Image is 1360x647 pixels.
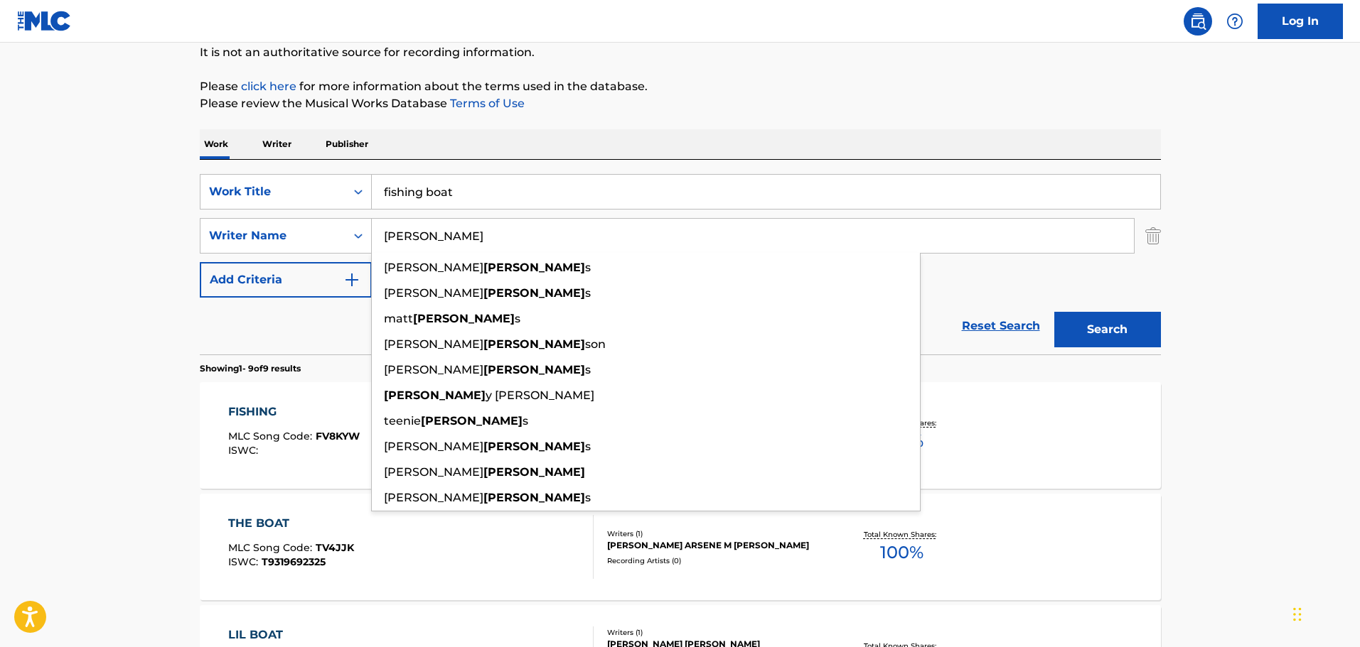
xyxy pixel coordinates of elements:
[384,491,483,504] span: [PERSON_NAME]
[607,528,822,539] div: Writers ( 1 )
[1226,13,1243,30] img: help
[607,627,822,638] div: Writers ( 1 )
[384,363,483,376] span: [PERSON_NAME]
[483,465,585,479] strong: [PERSON_NAME]
[200,362,301,375] p: Showing 1 - 9 of 9 results
[515,312,520,325] span: s
[1145,218,1161,254] img: Delete Criterion
[228,541,316,554] span: MLC Song Code :
[585,261,591,274] span: s
[585,286,591,300] span: s
[483,440,585,453] strong: [PERSON_NAME]
[607,555,822,566] div: Recording Artists ( 0 )
[1189,13,1206,30] img: search
[258,129,296,159] p: Writer
[1184,7,1212,36] a: Public Search
[864,529,940,540] p: Total Known Shares:
[384,414,421,428] span: teenie
[1258,4,1343,39] a: Log In
[228,403,360,420] div: FISHING
[316,541,354,554] span: TV4JJK
[200,382,1161,489] a: FISHINGMLC Song Code:FV8KYWISWC:Writers (1)[PERSON_NAME]Recording Artists (0)Total Known Shares:100%
[316,430,360,442] span: FV8KYW
[421,414,523,428] strong: [PERSON_NAME]
[585,440,591,453] span: s
[321,129,373,159] p: Publisher
[384,440,483,453] span: [PERSON_NAME]
[607,539,822,552] div: [PERSON_NAME] ARSENE M [PERSON_NAME]
[384,465,483,479] span: [PERSON_NAME]
[483,261,585,274] strong: [PERSON_NAME]
[955,310,1047,342] a: Reset Search
[585,491,591,504] span: s
[585,363,591,376] span: s
[343,271,360,288] img: 9d2ae6d4665cec9f34b9.svg
[384,261,483,274] span: [PERSON_NAME]
[523,414,528,428] span: s
[262,555,326,568] span: T9319692325
[483,491,585,504] strong: [PERSON_NAME]
[17,11,72,31] img: MLC Logo
[384,337,483,351] span: [PERSON_NAME]
[209,227,337,244] div: Writer Name
[200,129,232,159] p: Work
[880,540,923,565] span: 100 %
[486,388,594,402] span: y [PERSON_NAME]
[200,262,372,298] button: Add Criteria
[483,337,585,351] strong: [PERSON_NAME]
[1221,7,1249,36] div: Help
[1289,579,1360,647] iframe: Chat Widget
[1293,593,1302,636] div: Drag
[384,286,483,300] span: [PERSON_NAME]
[384,312,413,325] span: matt
[228,555,262,568] span: ISWC :
[384,388,486,402] strong: [PERSON_NAME]
[585,337,606,351] span: son
[209,183,337,200] div: Work Title
[447,97,525,110] a: Terms of Use
[200,494,1161,600] a: THE BOATMLC Song Code:TV4JJKISWC:T9319692325Writers (1)[PERSON_NAME] ARSENE M [PERSON_NAME]Record...
[200,78,1161,95] p: Please for more information about the terms used in the database.
[228,430,316,442] span: MLC Song Code :
[413,312,515,325] strong: [PERSON_NAME]
[241,80,296,93] a: click here
[1054,312,1161,347] button: Search
[483,363,585,376] strong: [PERSON_NAME]
[228,626,353,643] div: LIL BOAT
[200,174,1161,354] form: Search Form
[200,95,1161,112] p: Please review the Musical Works Database
[483,286,585,300] strong: [PERSON_NAME]
[228,444,262,457] span: ISWC :
[200,44,1161,61] p: It is not an authoritative source for recording information.
[228,515,354,532] div: THE BOAT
